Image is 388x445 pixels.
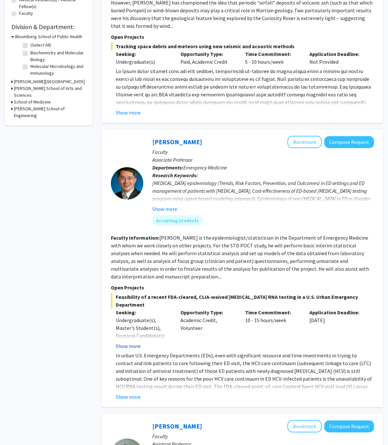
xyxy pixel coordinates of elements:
[14,85,86,99] h3: [PERSON_NAME] School of Arts and Sciences
[152,433,374,440] p: Faculty
[116,58,171,66] div: Undergraduate(s)
[287,420,322,433] button: Add Monica Mugnier to Bookmarks
[176,309,240,350] div: Academic Credit, Volunteer
[152,422,202,430] a: [PERSON_NAME]
[15,34,82,40] h3: Bloomberg School of Public Health
[305,309,369,350] div: [DATE]
[324,136,374,148] button: Compose Request to Yu-Hsiang Hsieh
[5,416,27,440] iframe: Chat
[152,138,202,146] a: [PERSON_NAME]
[176,50,240,66] div: Paid, Academic Credit
[305,50,369,66] div: Not Provided
[30,50,84,63] label: Biochemistry and Molecular Biology
[11,23,86,31] h2: Division & Department:
[152,179,374,211] div: [MEDICAL_DATA] epidemiology (Trends, Risk Factors, Prevention, and Outcomes) in ED settings and E...
[180,50,235,58] p: Opportunity Type:
[152,205,177,213] button: Show more
[111,235,159,241] b: Faculty Information:
[116,342,141,350] button: Show more
[152,216,203,226] mat-chip: Accepting Students
[152,172,198,179] b: Research Keywords:
[309,309,364,317] p: Application Deadline:
[183,165,227,171] span: Emergency Medicine
[240,309,305,350] div: 10 - 15 hours/week
[14,99,51,106] h3: School of Medicine
[14,106,86,119] h3: [PERSON_NAME] School of Engineering
[116,352,374,406] p: In urban U.S. Emergency Departments (EDs), even with significant resource and time investments in...
[180,309,235,317] p: Opportunity Type:
[116,68,374,153] p: Lo Ipsum dolor sitamet cons adi elit seddoei, temporincidi ut-laboree do magna aliqua enim a mini...
[116,109,141,117] button: Show more
[116,50,171,58] p: Seeking:
[30,42,51,49] label: (Select All)
[152,165,183,171] b: Departments:
[30,63,84,77] label: Molecular Microbiology and Immunology
[14,79,85,85] h3: [PERSON_NAME][GEOGRAPHIC_DATA]
[152,148,374,156] p: Faculty
[116,393,141,401] button: Show more
[116,317,171,355] div: Undergraduate(s), Master's Student(s), Doctoral Candidate(s) (PhD, MD, DMD, PharmD, etc.)
[324,421,374,433] button: Compose Request to Monica Mugnier
[116,309,171,317] p: Seeking:
[245,309,300,317] p: Time Commitment:
[111,293,374,309] span: Feasibility of a recent FDA-cleared, CLIA-waived [MEDICAL_DATA] RNA testing in a U.S. Urban Emerg...
[287,136,322,148] button: Add Yu-Hsiang Hsieh to Bookmarks
[111,43,374,50] span: Tracking space debris and meteors using new seismic and acoustic methods
[240,50,305,66] div: 5 - 10 hours/week
[19,10,33,17] label: Faculty
[111,284,374,292] p: Open Projects
[309,50,364,58] p: Application Deadline:
[111,33,374,41] p: Open Projects
[111,235,369,280] fg-read-more: [PERSON_NAME] is the epidemiologist/statistician in the Department of Emergency Medicine with who...
[245,50,300,58] p: Time Commitment:
[152,156,374,164] p: Associate Professor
